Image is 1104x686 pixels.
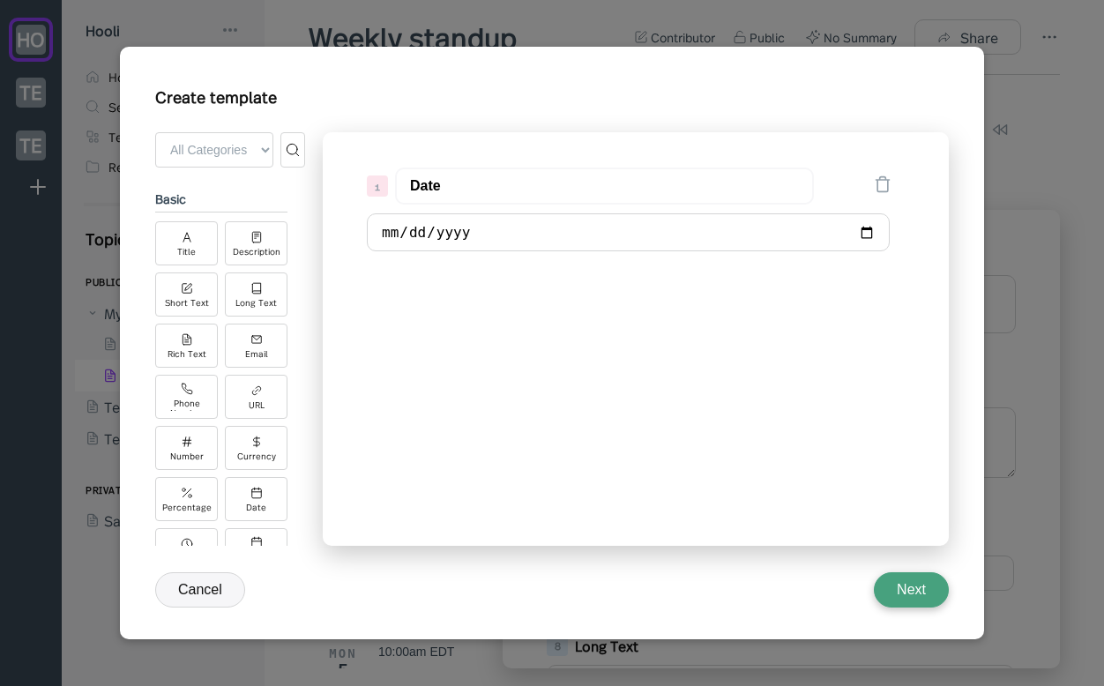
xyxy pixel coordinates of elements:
[246,503,266,512] div: Date
[233,247,280,257] div: Description
[155,572,245,608] button: Cancel
[162,503,212,512] div: Percentage
[165,298,209,308] div: Short Text
[874,572,949,608] button: Next
[155,78,277,106] div: Create template
[168,349,206,359] div: Rich Text
[170,451,204,461] div: Number
[177,247,196,257] div: Title
[161,399,212,411] div: Phone Number
[237,451,276,461] div: Currency
[155,185,287,213] div: basic
[249,400,265,410] div: URL
[367,175,388,197] div: 1
[245,349,268,359] div: Email
[235,298,277,308] div: Long Text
